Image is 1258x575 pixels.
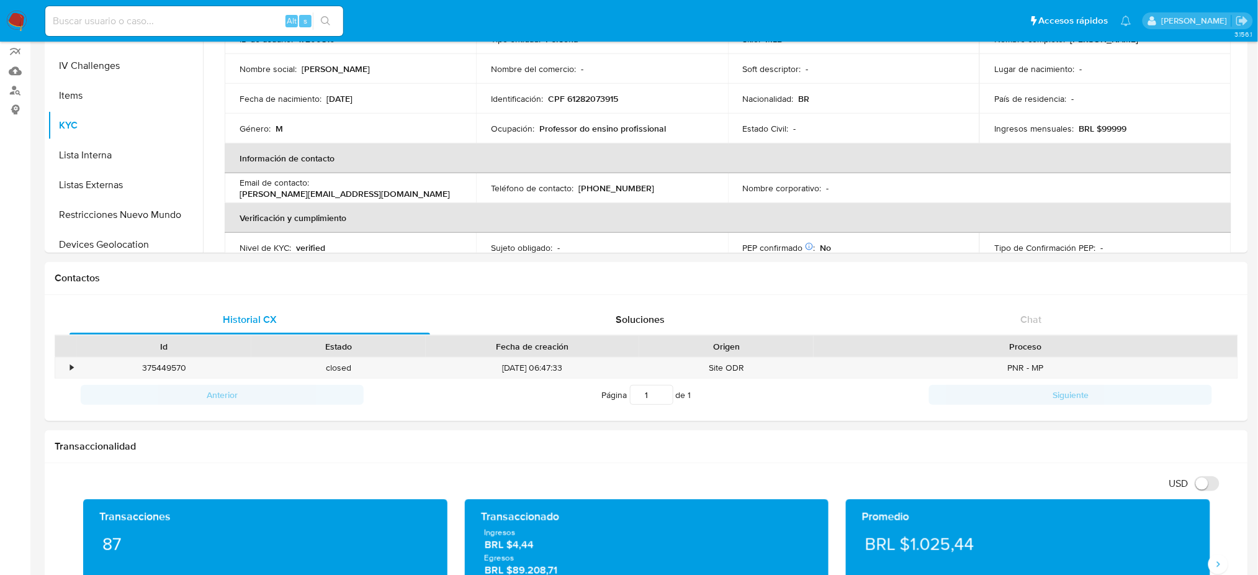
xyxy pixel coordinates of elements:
p: BRL $99999 [1079,123,1126,134]
p: M [276,123,283,134]
p: manuel.flocco@mercadolibre.com [1161,15,1231,27]
p: [PERSON_NAME][EMAIL_ADDRESS][DOMAIN_NAME] [240,188,450,199]
button: Siguiente [929,385,1212,405]
p: PEP confirmado : [743,242,815,253]
p: BR [799,93,810,104]
p: Tipo de Confirmación PEP : [994,242,1095,253]
button: Devices Geolocation [48,230,203,260]
input: Buscar usuario o caso... [45,13,343,29]
p: Ingresos mensuales : [994,123,1074,134]
div: • [70,362,73,374]
p: CPF 61282073915 [548,93,618,104]
span: Soluciones [616,312,665,327]
span: Alt [287,15,297,27]
p: - [806,63,809,75]
button: KYC [48,111,203,140]
p: - [1100,242,1103,253]
p: [PERSON_NAME] [302,63,370,75]
span: 3.156.1 [1234,29,1252,39]
p: Email de contacto : [240,177,309,188]
p: verified [296,242,325,253]
button: Listas Externas [48,170,203,200]
span: Historial CX [223,312,277,327]
p: [PHONE_NUMBER] [578,183,654,194]
p: No [820,242,832,253]
p: - [557,242,560,253]
p: [PERSON_NAME] [1070,34,1138,45]
p: - [827,183,829,194]
p: Nombre corporativo : [743,183,822,194]
span: Chat [1020,312,1041,327]
button: search-icon [313,12,338,30]
a: Notificaciones [1121,16,1131,26]
p: Sujeto obligado : [491,242,552,253]
button: Restricciones Nuevo Mundo [48,200,203,230]
span: s [303,15,307,27]
p: Teléfono de contacto : [491,183,573,194]
span: Accesos rápidos [1039,14,1108,27]
span: 1 [688,389,691,401]
th: Información de contacto [225,143,1231,173]
th: Verificación y cumplimiento [225,203,1231,233]
div: PNR - MP [814,358,1238,378]
h1: Contactos [55,272,1238,284]
p: MLB [766,34,783,45]
p: - [1079,63,1082,75]
div: 375449570 [77,358,251,378]
div: Site ODR [639,358,814,378]
p: Tipo entidad : [491,34,541,45]
div: Id [86,340,243,353]
h1: Transaccionalidad [55,440,1238,453]
a: Salir [1236,14,1249,27]
p: Género : [240,123,271,134]
p: Persona [546,34,578,45]
div: closed [251,358,426,378]
div: Proceso [822,340,1229,353]
p: Identificación : [491,93,543,104]
p: Ocupación : [491,123,534,134]
button: Anterior [81,385,364,405]
p: Estado Civil : [743,123,789,134]
p: - [581,63,583,75]
p: Fecha de nacimiento : [240,93,321,104]
div: Origen [648,340,805,353]
div: Fecha de creación [434,340,631,353]
p: Lugar de nacimiento : [994,63,1074,75]
p: Sitio : [743,34,761,45]
p: Nombre del comercio : [491,63,576,75]
p: [DATE] [326,93,353,104]
p: Soft descriptor : [743,63,801,75]
p: - [794,123,796,134]
p: Nivel de KYC : [240,242,291,253]
p: - [1071,93,1074,104]
span: Página de [602,385,691,405]
p: 17200810 [298,34,335,45]
p: Nacionalidad : [743,93,794,104]
p: ID de usuario : [240,34,293,45]
div: [DATE] 06:47:33 [426,358,639,378]
button: Items [48,81,203,111]
p: Nombre completo : [994,34,1065,45]
p: País de residencia : [994,93,1066,104]
p: Nombre social : [240,63,297,75]
div: Estado [260,340,417,353]
button: IV Challenges [48,51,203,81]
p: Professor do ensino profissional [539,123,666,134]
button: Lista Interna [48,140,203,170]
